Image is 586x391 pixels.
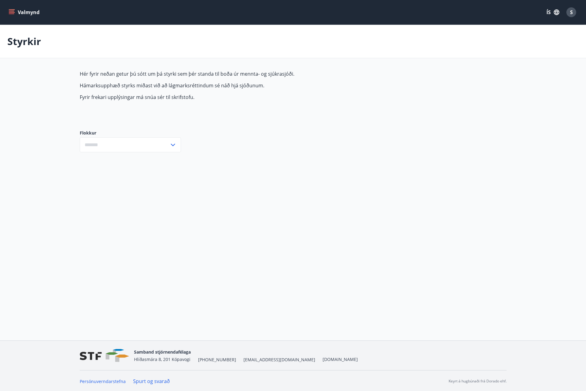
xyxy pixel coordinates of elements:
[134,356,190,362] span: Hlíðasmára 8, 201 Kópavogi
[133,378,170,385] a: Spurt og svarað
[198,357,236,363] span: [PHONE_NUMBER]
[543,7,563,18] button: ÍS
[80,70,369,77] p: Hér fyrir neðan getur þú sótt um þá styrki sem þér standa til boða úr mennta- og sjúkrasjóði.
[80,378,126,384] a: Persónuverndarstefna
[7,7,42,18] button: menu
[243,357,315,363] span: [EMAIL_ADDRESS][DOMAIN_NAME]
[449,378,507,384] p: Keyrt á hugbúnaði frá Dorado ehf.
[134,349,191,355] span: Samband stjórnendafélaga
[323,356,358,362] a: [DOMAIN_NAME]
[564,5,579,20] button: S
[80,82,369,89] p: Hámarksupphæð styrks miðast við að lágmarksréttindum sé náð hjá sjóðunum.
[570,9,573,16] span: S
[80,130,181,136] label: Flokkur
[80,349,129,362] img: vjCaq2fThgY3EUYqSgpjEiBg6WP39ov69hlhuPVN.png
[80,94,369,101] p: Fyrir frekari upplýsingar má snúa sér til skrifstofu.
[7,35,41,48] p: Styrkir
